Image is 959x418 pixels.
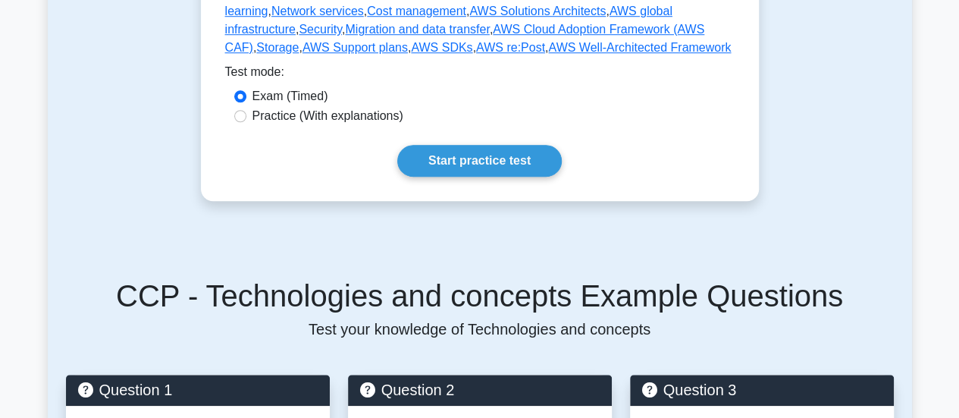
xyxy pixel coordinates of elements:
h5: CCP - Technologies and concepts Example Questions [66,278,894,314]
h5: Question 3 [642,381,882,399]
a: Cost management [367,5,466,17]
label: Exam (Timed) [252,87,328,105]
a: AWS re:Post [476,41,545,54]
div: Test mode: [225,63,735,87]
a: Migration and data transfer [345,23,489,36]
a: Security [299,23,342,36]
h5: Question 1 [78,381,318,399]
a: Network services [271,5,364,17]
a: AWS SDKs [411,41,472,54]
a: Start practice test [397,145,562,177]
a: AWS Solutions Architects [469,5,606,17]
a: AWS Well-Architected Framework [548,41,731,54]
label: Practice (With explanations) [252,107,403,125]
p: Test your knowledge of Technologies and concepts [66,320,894,338]
a: Storage [256,41,299,54]
h5: Question 2 [360,381,600,399]
a: AWS Support plans [302,41,408,54]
